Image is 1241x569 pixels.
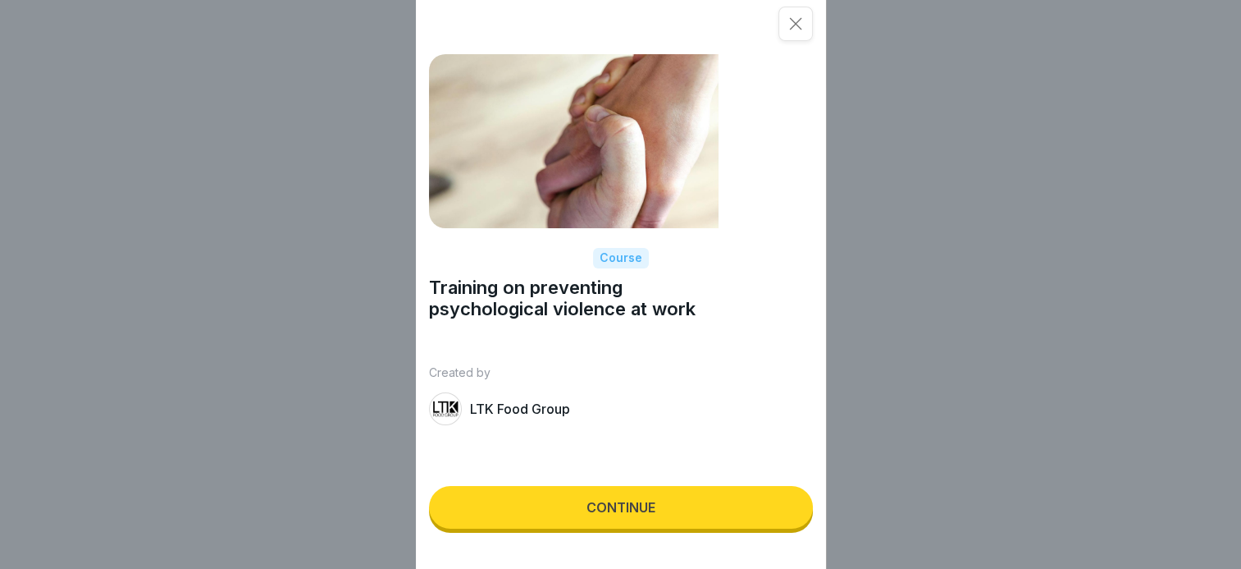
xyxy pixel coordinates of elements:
div: Continue [586,500,655,515]
a: Continue [429,486,813,533]
button: Continue [429,486,813,529]
div: Course [593,248,649,268]
h1: Training on preventing psychological violence at work [429,277,813,320]
p: Created by [429,366,813,380]
p: LTK Food Group [470,402,570,417]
